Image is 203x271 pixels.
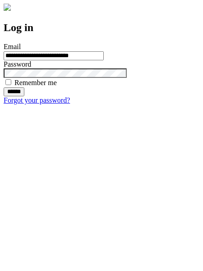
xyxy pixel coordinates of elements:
[4,60,31,68] label: Password
[4,4,11,11] img: logo-4e3dc11c47720685a147b03b5a06dd966a58ff35d612b21f08c02c0306f2b779.png
[4,96,70,104] a: Forgot your password?
[14,79,57,86] label: Remember me
[4,22,199,34] h2: Log in
[4,43,21,50] label: Email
